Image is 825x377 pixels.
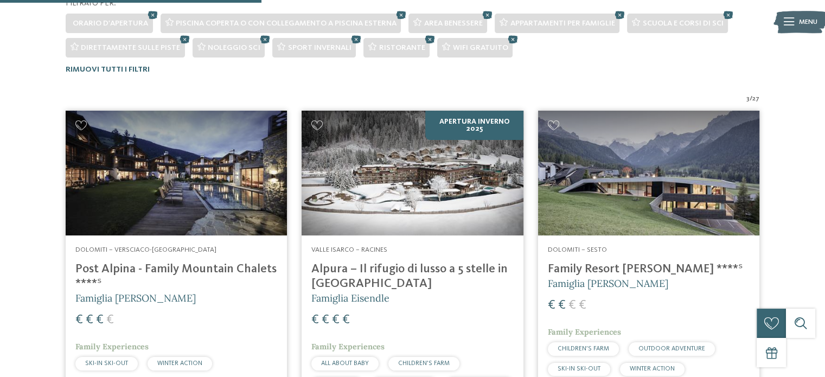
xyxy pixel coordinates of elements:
[752,94,759,104] span: 27
[287,44,351,52] span: Sport invernali
[750,94,752,104] span: /
[73,20,148,27] span: Orario d'apertura
[302,111,523,235] img: Cercate un hotel per famiglie? Qui troverete solo i migliori!
[510,20,615,27] span: Appartamenti per famiglie
[75,262,277,291] h4: Post Alpina - Family Mountain Chalets ****ˢ
[548,262,750,277] h4: Family Resort [PERSON_NAME] ****ˢ
[379,44,425,52] span: Ristorante
[311,292,389,304] span: Famiglia Eisendle
[311,246,387,253] span: Valle Isarco – Racines
[311,314,319,327] span: €
[452,44,508,52] span: WiFi gratuito
[75,342,149,352] span: Family Experiences
[66,66,150,73] span: Rimuovi tutti i filtri
[558,299,566,312] span: €
[558,346,609,352] span: CHILDREN’S FARM
[342,314,350,327] span: €
[311,342,385,352] span: Family Experiences
[81,44,180,52] span: Direttamente sulle piste
[548,327,621,337] span: Family Experiences
[75,246,216,253] span: Dolomiti – Versciaco-[GEOGRAPHIC_DATA]
[630,366,675,372] span: WINTER ACTION
[638,346,705,352] span: OUTDOOR ADVENTURE
[176,20,396,27] span: Piscina coperta o con collegamento a piscina esterna
[548,277,668,290] span: Famiglia [PERSON_NAME]
[746,94,750,104] span: 3
[208,44,260,52] span: Noleggio sci
[322,314,329,327] span: €
[332,314,340,327] span: €
[548,299,555,312] span: €
[96,314,104,327] span: €
[558,366,600,372] span: SKI-IN SKI-OUT
[75,314,83,327] span: €
[642,20,723,27] span: Scuola e corsi di sci
[86,314,93,327] span: €
[85,360,128,367] span: SKI-IN SKI-OUT
[424,20,482,27] span: Area benessere
[538,111,759,235] img: Family Resort Rainer ****ˢ
[106,314,114,327] span: €
[311,262,513,291] h4: Alpura – Il rifugio di lusso a 5 stelle in [GEOGRAPHIC_DATA]
[398,360,450,367] span: CHILDREN’S FARM
[568,299,576,312] span: €
[321,360,369,367] span: ALL ABOUT BABY
[75,292,196,304] span: Famiglia [PERSON_NAME]
[579,299,586,312] span: €
[548,246,607,253] span: Dolomiti – Sesto
[66,111,287,235] img: Post Alpina - Family Mountain Chalets ****ˢ
[157,360,202,367] span: WINTER ACTION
